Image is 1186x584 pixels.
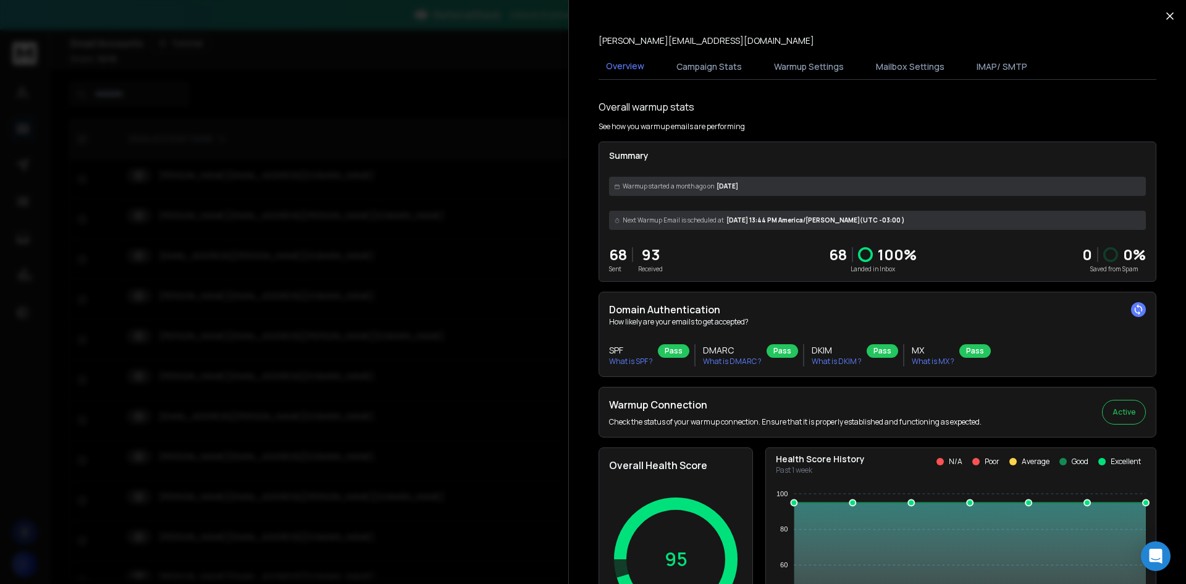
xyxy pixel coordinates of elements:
p: N/A [949,457,962,467]
p: What is SPF ? [609,357,653,366]
div: Pass [959,344,991,358]
p: Health Score History [776,453,865,465]
p: 100 % [878,245,917,264]
p: Good [1072,457,1088,467]
p: What is MX ? [912,357,954,366]
p: Saved from Spam [1082,264,1146,274]
p: Excellent [1111,457,1141,467]
tspan: 100 [776,490,788,497]
button: Active [1102,400,1146,425]
p: Landed in Inbox [829,264,917,274]
div: Pass [867,344,898,358]
p: 68 [609,245,627,264]
div: Open Intercom Messenger [1141,541,1171,571]
p: What is DKIM ? [812,357,862,366]
div: [DATE] [609,177,1146,196]
span: Next Warmup Email is scheduled at [623,216,724,225]
button: Overview [599,53,652,81]
button: Warmup Settings [767,53,851,80]
p: [PERSON_NAME][EMAIL_ADDRESS][DOMAIN_NAME] [599,35,814,47]
h2: Warmup Connection [609,397,982,412]
p: 95 [665,548,688,570]
h3: MX [912,344,954,357]
p: 0 % [1123,245,1146,264]
h1: Overall warmup stats [599,99,694,114]
div: Pass [658,344,689,358]
p: Check the status of your warmup connection. Ensure that it is properly established and functionin... [609,417,982,427]
h2: Overall Health Score [609,458,742,473]
strong: 0 [1082,244,1092,264]
div: Pass [767,344,798,358]
p: Sent [609,264,627,274]
p: What is DMARC ? [703,357,762,366]
button: Campaign Stats [669,53,749,80]
div: [DATE] 13:44 PM America/[PERSON_NAME] (UTC -03:00 ) [609,211,1146,230]
p: 68 [829,245,847,264]
h3: SPF [609,344,653,357]
h2: Domain Authentication [609,302,1146,317]
tspan: 60 [780,561,788,569]
p: Poor [985,457,999,467]
tspan: 80 [780,525,788,533]
button: IMAP/ SMTP [969,53,1035,80]
h3: DKIM [812,344,862,357]
p: 93 [638,245,663,264]
h3: DMARC [703,344,762,357]
p: Average [1022,457,1049,467]
p: Received [638,264,663,274]
p: Past 1 week [776,465,865,475]
span: Warmup started a month ago on [623,182,714,191]
p: See how you warmup emails are performing [599,122,745,132]
button: Mailbox Settings [868,53,952,80]
p: Summary [609,150,1146,162]
p: How likely are your emails to get accepted? [609,317,1146,327]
